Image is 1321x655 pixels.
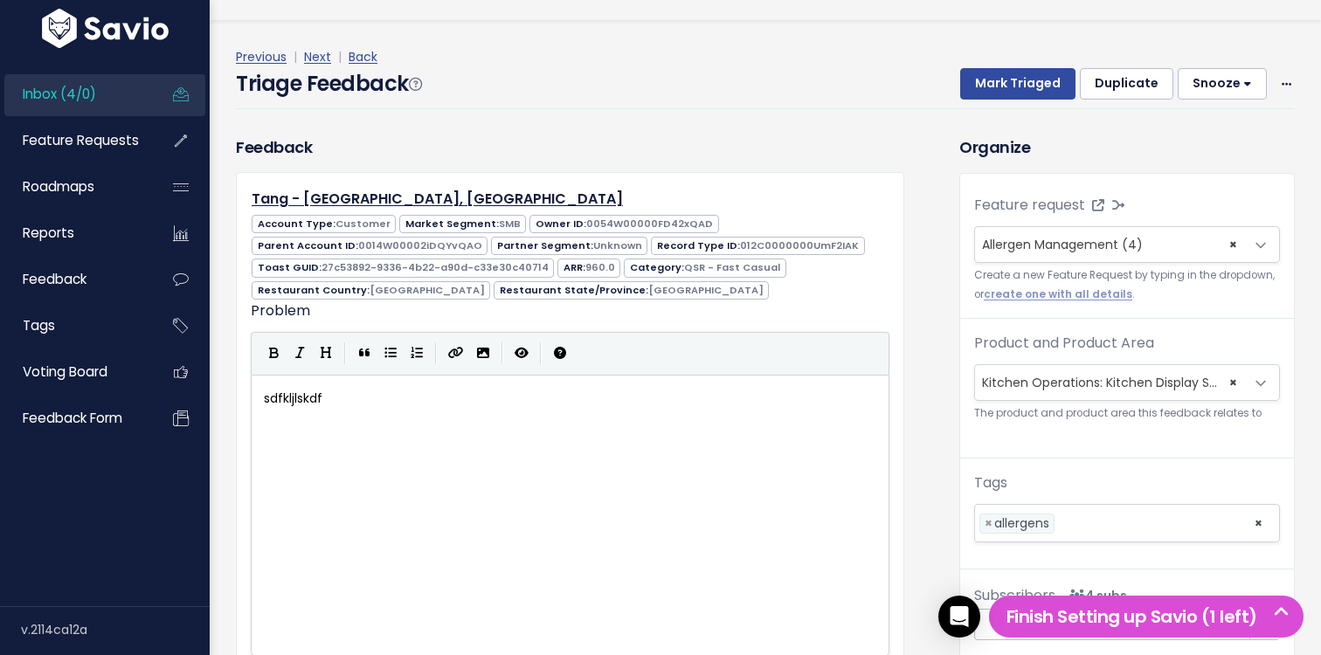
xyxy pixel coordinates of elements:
label: Tags [974,472,1007,493]
span: Reports [23,224,74,242]
label: Problem [251,300,310,321]
span: [GEOGRAPHIC_DATA] [370,283,485,297]
a: Feedback [4,259,145,300]
span: 27c53892-9336-4b22-a90d-c33e30c40714 [322,260,549,274]
span: 0054W00000FD42xQAD [586,217,713,231]
span: | [335,48,345,65]
span: Customer [335,217,391,231]
span: Toast GUID: [252,259,554,277]
span: Account Type: [252,215,396,233]
span: Kitchen Operations: Kitchen Display Screen [974,364,1280,401]
span: Owner ID: [529,215,718,233]
span: Allergen Management (4) [982,236,1143,253]
div: Open Intercom Messenger [938,596,980,638]
label: Feature request [974,195,1085,216]
span: Feature Requests [23,131,139,149]
button: Import an image [470,341,496,367]
button: Bold [260,341,287,367]
button: Mark Triaged [960,68,1075,100]
span: SMB [499,217,521,231]
span: Market Segment: [399,215,526,233]
button: Markdown Guide [547,341,573,367]
span: × [1229,365,1237,400]
button: Generic List [377,341,404,367]
a: Reports [4,213,145,253]
small: Create a new Feature Request by typing in the dropdown, or . [974,266,1280,304]
a: Tang - [GEOGRAPHIC_DATA], [GEOGRAPHIC_DATA] [252,189,623,209]
a: Previous [236,48,287,65]
span: × [1254,505,1263,541]
span: Partner Segment: [491,237,647,255]
span: 0014W00002iDQYvQAO [358,238,482,252]
span: [GEOGRAPHIC_DATA] [648,283,764,297]
i: | [435,342,437,364]
span: Kitchen Operations: Kitchen Display Screen [975,365,1244,400]
h3: Feedback [236,135,312,159]
i: | [344,342,346,364]
a: Roadmaps [4,167,145,207]
span: Parent Account ID: [252,237,488,255]
span: × [1229,227,1237,262]
a: Tags [4,306,145,346]
button: Heading [313,341,339,367]
span: 960.0 [585,260,615,274]
span: Restaurant Country: [252,281,490,300]
a: Inbox (4/0) [4,74,145,114]
button: Toggle Preview [508,341,535,367]
button: Quote [351,341,377,367]
span: ARR: [557,259,620,277]
h3: Organize [959,135,1295,159]
button: Duplicate [1080,68,1173,100]
button: Snooze [1178,68,1267,100]
li: allergens [979,514,1055,534]
img: logo-white.9d6f32f41409.svg [38,9,173,48]
a: Feature Requests [4,121,145,161]
span: <p><strong>Subscribers</strong><br><br> - Derek mckay<br> - Frank Peleato<br> - Beau Butler<br> -... [1062,587,1127,604]
a: Back [349,48,377,65]
button: Italic [287,341,313,367]
button: Numbered List [404,341,430,367]
h4: Triage Feedback [236,68,421,100]
span: Feedback [23,270,86,288]
span: × [985,514,992,533]
span: Record Type ID: [651,237,864,255]
h5: Finish Setting up Savio (1 left) [997,603,1296,630]
i: | [501,342,503,364]
span: Tags [23,316,55,334]
div: v.2114ca12a [21,607,210,652]
span: Voting Board [23,362,107,381]
span: Inbox (4/0) [23,85,96,103]
span: Subscribers [974,585,1055,605]
span: Feedback form [23,409,122,427]
a: Voting Board [4,352,145,392]
span: Restaurant State/Province: [494,281,769,300]
a: Next [304,48,331,65]
a: Feedback form [4,398,145,438]
i: | [540,342,542,364]
span: Unknown [593,238,642,252]
a: create one with all details [984,287,1132,301]
span: sdfkljlskdf [264,390,322,407]
span: 012C0000000UmF2IAK [740,238,859,252]
small: The product and product area this feedback relates to [974,404,1280,423]
button: Create Link [442,341,470,367]
span: Category: [624,259,785,277]
span: QSR - Fast Casual [684,260,780,274]
label: Product and Product Area [974,333,1154,354]
span: Roadmaps [23,177,94,196]
span: | [290,48,301,65]
span: allergens [994,514,1049,532]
